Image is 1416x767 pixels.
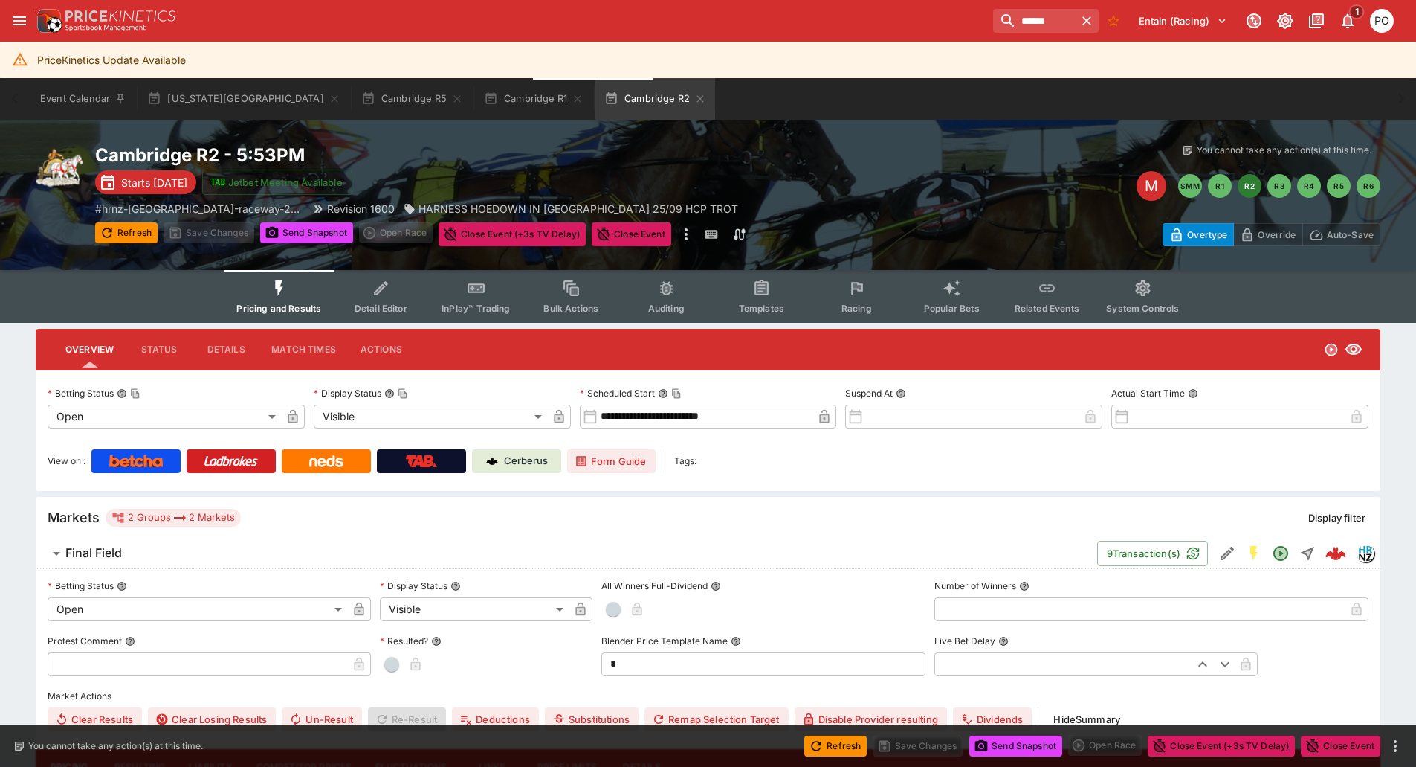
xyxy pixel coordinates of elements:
[37,46,186,74] div: PriceKinetics Update Available
[1102,9,1125,33] button: No Bookmarks
[993,9,1075,33] input: search
[1327,227,1374,243] p: Auto-Save
[282,707,361,731] button: Un-Result
[1334,7,1361,34] button: Notifications
[1325,543,1346,564] div: ad8cd6e7-9cbb-43b2-b33c-1fd9d0dfcbf4
[739,303,784,314] span: Templates
[1178,174,1202,198] button: SMM
[48,387,114,399] p: Betting Status
[36,144,83,191] img: harness_racing.png
[111,509,235,527] div: 2 Groups 2 Markets
[442,303,510,314] span: InPlay™ Trading
[259,332,348,368] button: Match Times
[1214,540,1241,567] button: Edit Detail
[48,685,1368,707] label: Market Actions
[380,580,447,592] p: Display Status
[543,303,598,314] span: Bulk Actions
[406,455,437,467] img: TabNZ
[1370,9,1394,33] div: Philip OConnor
[841,303,872,314] span: Racing
[109,455,163,467] img: Betcha
[1345,341,1362,359] svg: Visible
[711,581,721,591] button: All Winners Full-Dividend
[969,736,1062,757] button: Send Snapshot
[439,222,586,246] button: Close Event (+3s TV Delay)
[1233,223,1302,246] button: Override
[924,303,980,314] span: Popular Bets
[845,387,893,399] p: Suspend At
[48,509,100,526] h5: Markets
[731,636,741,646] button: Blender Price Template Name
[48,635,122,647] p: Protest Comment
[1297,174,1321,198] button: R4
[48,707,142,731] button: Clear Results
[31,78,135,120] button: Event Calendar
[671,388,682,399] button: Copy To Clipboard
[592,222,671,246] button: Close Event
[1197,144,1371,157] p: You cannot take any action(s) at this time.
[475,78,592,120] button: Cambridge R1
[309,455,343,467] img: Neds
[1267,174,1291,198] button: R3
[677,222,695,246] button: more
[1324,342,1339,357] svg: Open
[48,580,114,592] p: Betting Status
[452,707,539,731] button: Deductions
[48,597,347,621] div: Open
[204,455,258,467] img: Ladbrokes
[368,707,446,731] span: Re-Result
[1365,4,1398,37] button: Philip OConnor
[380,635,428,647] p: Resulted?
[6,7,33,34] button: open drawer
[1130,9,1236,33] button: Select Tenant
[117,388,127,399] button: Betting StatusCopy To Clipboard
[126,332,193,368] button: Status
[1178,174,1380,198] nav: pagination navigation
[1241,7,1267,34] button: Connected to PK
[1238,174,1261,198] button: R2
[314,405,547,429] div: Visible
[359,222,433,243] div: split button
[1187,227,1227,243] p: Overtype
[193,332,259,368] button: Details
[934,635,995,647] p: Live Bet Delay
[327,201,395,216] p: Revision 1600
[450,581,461,591] button: Display Status
[1044,707,1129,731] button: HideSummary
[1301,736,1380,757] button: Close Event
[48,405,281,429] div: Open
[1068,735,1142,756] div: split button
[1357,174,1380,198] button: R6
[48,449,85,473] label: View on :
[236,303,321,314] span: Pricing and Results
[130,388,140,399] button: Copy To Clipboard
[210,175,225,190] img: jetbet-logo.svg
[504,454,548,469] p: Cerberus
[95,201,303,216] p: Copy To Clipboard
[486,455,498,467] img: Cerberus
[795,707,947,731] button: Disable Provider resulting
[355,303,407,314] span: Detail Editor
[1302,223,1380,246] button: Auto-Save
[28,739,203,753] p: You cannot take any action(s) at this time.
[1272,545,1290,562] svg: Open
[472,449,561,473] a: Cerberus
[95,222,158,243] button: Refresh
[117,581,127,591] button: Betting Status
[314,387,381,399] p: Display Status
[1148,736,1295,757] button: Close Event (+3s TV Delay)
[804,736,867,757] button: Refresh
[1299,506,1374,530] button: Display filter
[384,388,395,399] button: Display StatusCopy To Clipboard
[1019,581,1029,591] button: Number of Winners
[1188,388,1198,399] button: Actual Start Time
[33,6,62,36] img: PriceKinetics Logo
[1137,171,1166,201] div: Edit Meeting
[65,25,146,31] img: Sportsbook Management
[224,270,1191,323] div: Event type filters
[580,387,655,399] p: Scheduled Start
[1208,174,1232,198] button: R1
[1327,174,1351,198] button: R5
[674,449,696,473] label: Tags:
[1386,737,1404,755] button: more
